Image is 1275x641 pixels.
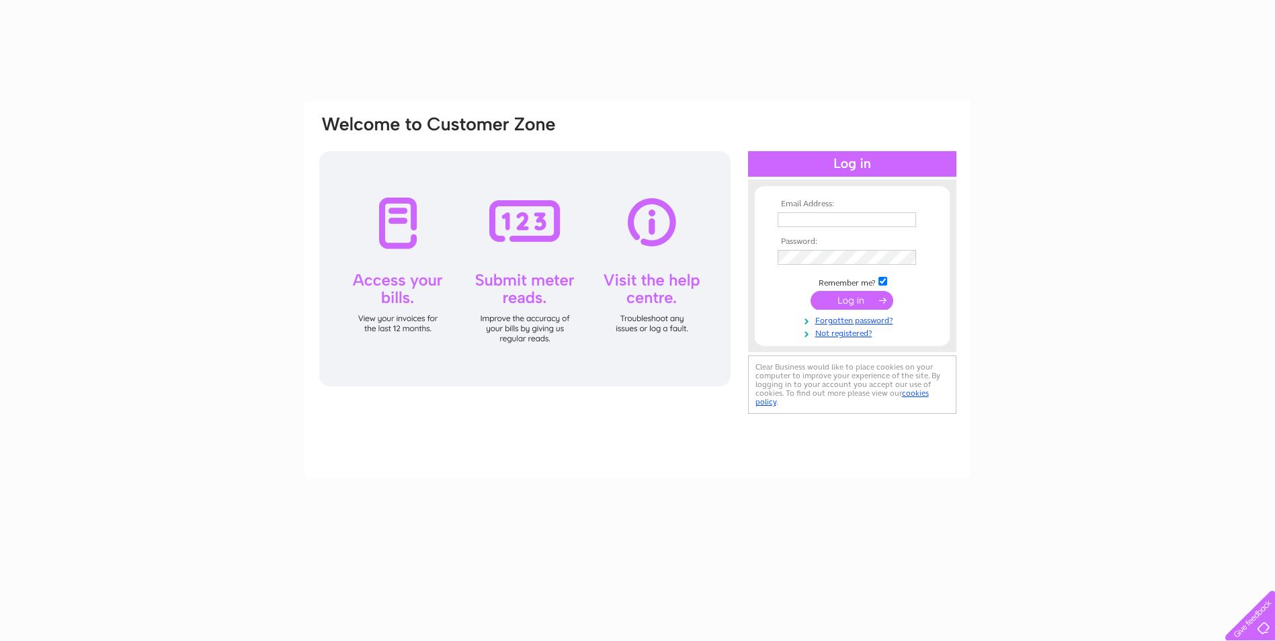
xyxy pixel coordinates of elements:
[778,326,930,339] a: Not registered?
[774,237,930,247] th: Password:
[774,200,930,209] th: Email Address:
[774,275,930,288] td: Remember me?
[778,313,930,326] a: Forgotten password?
[811,291,893,310] input: Submit
[748,355,956,414] div: Clear Business would like to place cookies on your computer to improve your experience of the sit...
[755,388,929,407] a: cookies policy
